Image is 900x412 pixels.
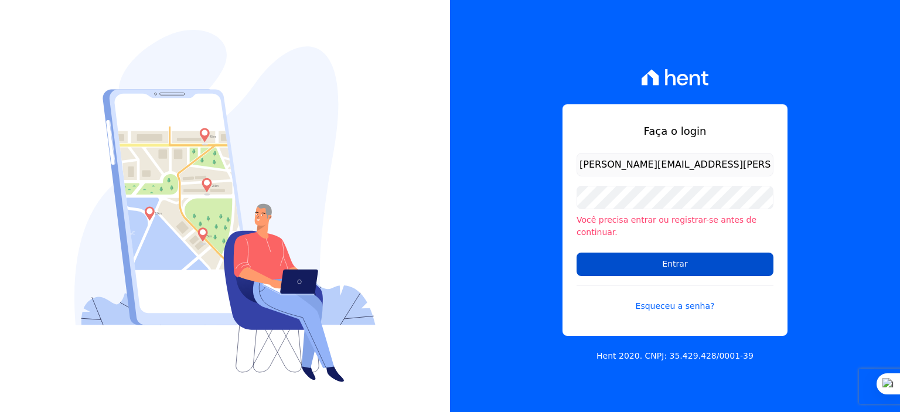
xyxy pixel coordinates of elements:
img: Login [74,30,376,382]
p: Hent 2020. CNPJ: 35.429.428/0001-39 [596,350,754,362]
li: Você precisa entrar ou registrar-se antes de continuar. [577,214,773,239]
h1: Faça o login [577,123,773,139]
a: Esqueceu a senha? [577,285,773,312]
input: Entrar [577,253,773,276]
input: Email [577,153,773,176]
